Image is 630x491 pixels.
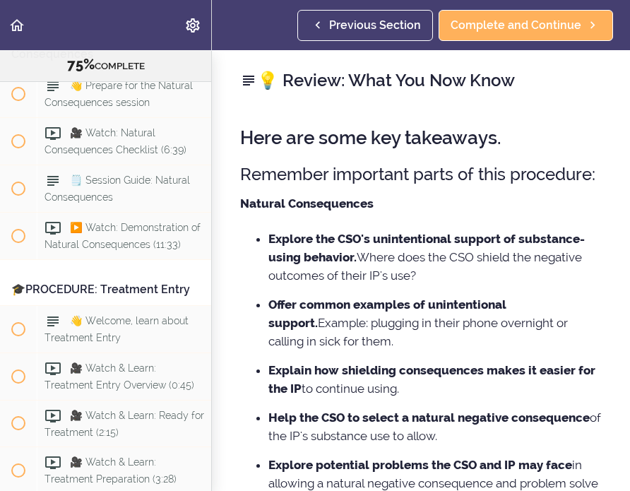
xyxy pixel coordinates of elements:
[44,174,190,202] span: 🗒️ Session Guide: Natural Consequences
[44,315,189,343] span: 👋 Welcome, learn about Treatment Entry
[44,457,177,485] span: 🎥 Watch & Learn: Treatment Preparation (3:28)
[268,297,506,330] strong: Offer common examples of unintentional support.
[240,162,602,186] h3: Remember important parts of this procedure:
[297,10,433,41] a: Previous Section
[44,127,186,155] span: 🎥 Watch: Natural Consequences Checklist (6:39)
[268,361,602,398] li: to continue using.
[44,410,204,437] span: 🎥 Watch & Learn: Ready for Treatment (2:15)
[44,222,201,249] span: ▶️ Watch: Demonstration of Natural Consequences (11:33)
[268,458,572,472] strong: Explore potential problems the CSO and IP may face
[268,408,602,445] li: of the IP's substance use to allow.
[268,295,602,350] li: Example: plugging in their phone overnight or calling in sick for them.
[268,230,602,285] li: Where does the CSO shield the negative outcomes of their IP's use?
[439,10,613,41] a: Complete and Continue
[44,362,194,390] span: 🎥 Watch & Learn: Treatment Entry Overview (0:45)
[18,56,194,74] div: COMPLETE
[268,410,590,425] strong: Help the CSO to select a natural negative consequence
[240,196,374,211] strong: Natural Consequences
[240,69,602,93] h2: 💡 Review: What You Now Know
[268,232,585,264] strong: Explore the CSO's unintentional support of substance-using behavior.
[329,17,421,34] span: Previous Section
[268,363,595,396] strong: Explain how shielding consequences makes it easier for the IP
[67,56,95,73] span: 75%
[240,128,602,148] h2: Here are some key takeaways.
[8,17,25,34] svg: Back to course curriculum
[184,17,201,34] svg: Settings Menu
[451,17,581,34] span: Complete and Continue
